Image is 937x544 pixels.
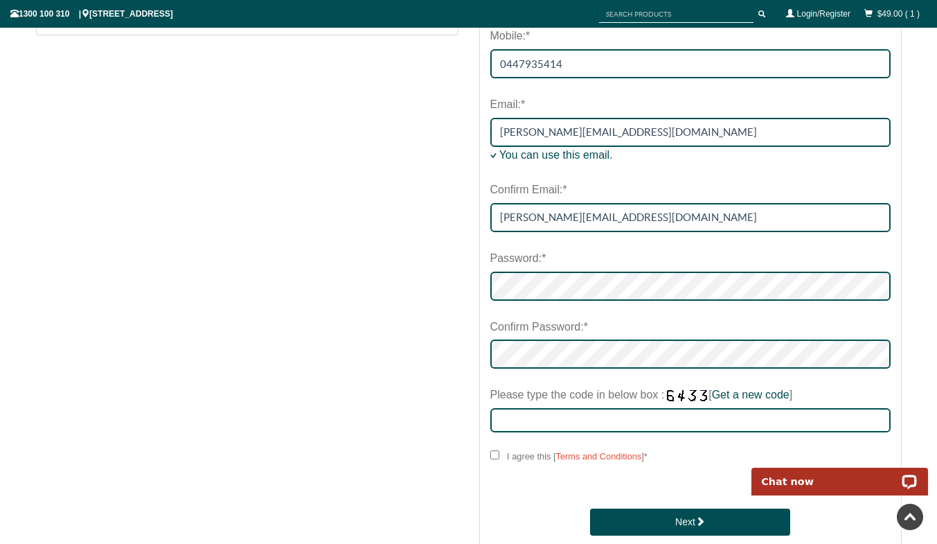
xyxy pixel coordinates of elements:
[490,92,526,118] label: Email:*
[507,451,644,462] strong: I agree this [ ]
[490,177,567,203] label: Confirm Email:*
[712,389,789,401] a: Get a new code
[490,315,588,340] label: Confirm Password:*
[490,246,546,272] label: Password:*
[664,389,708,402] img: Click here for another number
[10,9,173,19] span: 1300 100 310 | [STREET_ADDRESS]
[590,509,790,536] button: Next
[490,24,530,49] label: Mobile:*
[599,6,753,23] input: SEARCH PRODUCTS
[490,152,497,159] img: email_check_yes.png
[797,9,850,19] a: Login/Register
[499,149,613,161] span: You can use this email.
[490,383,793,408] label: Please type the code in below box : [ ]
[742,452,937,495] iframe: LiveChat chat widget
[877,9,920,19] a: $49.00 ( 1 )
[556,451,642,462] a: Terms and Conditions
